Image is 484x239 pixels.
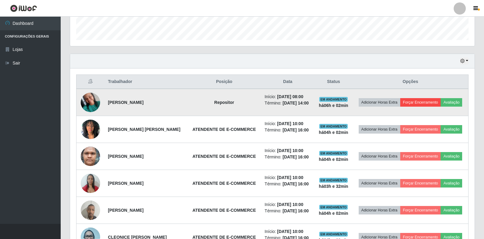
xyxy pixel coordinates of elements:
[441,152,462,161] button: Avaliação
[277,94,303,99] time: [DATE] 08:00
[441,98,462,107] button: Avaliação
[265,181,311,187] li: Término:
[265,100,311,106] li: Término:
[10,5,37,12] img: CoreUI Logo
[319,157,348,162] strong: há 04 h e 02 min
[81,197,100,223] img: 1754024702641.jpeg
[187,75,261,89] th: Posição
[283,101,309,105] time: [DATE] 14:00
[353,75,469,89] th: Opções
[319,130,348,135] strong: há 04 h e 02 min
[265,121,311,127] li: Início:
[359,206,400,214] button: Adicionar Horas Extra
[277,202,303,207] time: [DATE] 10:00
[265,127,311,133] li: Término:
[359,152,400,161] button: Adicionar Horas Extra
[359,125,400,134] button: Adicionar Horas Extra
[108,127,181,132] strong: [PERSON_NAME] [PERSON_NAME]
[104,75,188,89] th: Trabalhador
[359,179,400,188] button: Adicionar Horas Extra
[277,175,303,180] time: [DATE] 10:00
[265,154,311,160] li: Término:
[214,100,234,105] strong: Repositor
[81,116,100,142] img: 1748449029171.jpeg
[265,148,311,154] li: Início:
[192,154,256,159] strong: ATENDENTE DE E-COMMERCE
[81,170,100,196] img: 1753374909353.jpeg
[192,208,256,213] strong: ATENDENTE DE E-COMMERCE
[319,184,348,189] strong: há 03 h e 32 min
[265,228,311,235] li: Início:
[359,98,400,107] button: Adicionar Horas Extra
[108,100,144,105] strong: [PERSON_NAME]
[108,154,144,159] strong: [PERSON_NAME]
[319,97,348,102] span: EM ANDAMENTO
[400,152,441,161] button: Forçar Encerramento
[192,127,256,132] strong: ATENDENTE DE E-COMMERCE
[265,208,311,214] li: Término:
[400,125,441,134] button: Forçar Encerramento
[277,229,303,234] time: [DATE] 10:00
[81,136,100,176] img: 1753220579080.jpeg
[108,181,144,186] strong: [PERSON_NAME]
[319,151,348,156] span: EM ANDAMENTO
[108,208,144,213] strong: [PERSON_NAME]
[265,94,311,100] li: Início:
[441,125,462,134] button: Avaliação
[283,154,309,159] time: [DATE] 16:00
[192,181,256,186] strong: ATENDENTE DE E-COMMERCE
[400,206,441,214] button: Forçar Encerramento
[261,75,314,89] th: Data
[314,75,353,89] th: Status
[277,121,303,126] time: [DATE] 10:00
[441,179,462,188] button: Avaliação
[400,98,441,107] button: Forçar Encerramento
[283,128,309,132] time: [DATE] 16:00
[319,205,348,210] span: EM ANDAMENTO
[283,208,309,213] time: [DATE] 16:00
[277,148,303,153] time: [DATE] 10:00
[319,124,348,129] span: EM ANDAMENTO
[283,181,309,186] time: [DATE] 16:00
[319,211,348,216] strong: há 04 h e 02 min
[319,178,348,183] span: EM ANDAMENTO
[319,232,348,237] span: EM ANDAMENTO
[319,103,348,108] strong: há 06 h e 02 min
[441,206,462,214] button: Avaliação
[265,201,311,208] li: Início:
[265,174,311,181] li: Início:
[400,179,441,188] button: Forçar Encerramento
[81,89,100,115] img: 1755991317479.jpeg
